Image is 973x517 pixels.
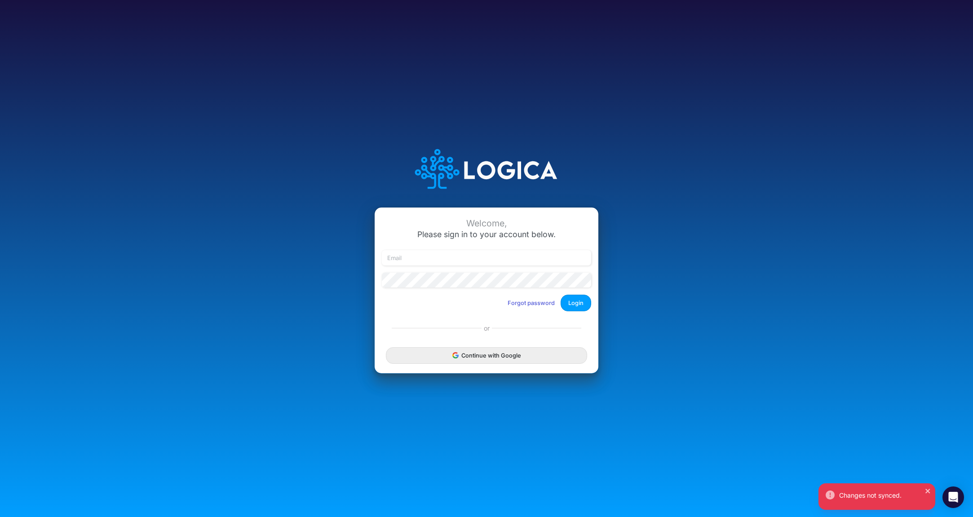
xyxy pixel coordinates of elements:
div: Welcome, [382,218,591,229]
input: Email [382,250,591,265]
span: Please sign in to your account below. [417,230,556,239]
button: close [925,486,931,495]
div: Open Intercom Messenger [942,486,964,508]
button: Login [561,295,591,311]
button: Continue with Google [386,347,587,364]
button: Forgot password [502,296,561,310]
div: Changes not synced. [839,490,928,500]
